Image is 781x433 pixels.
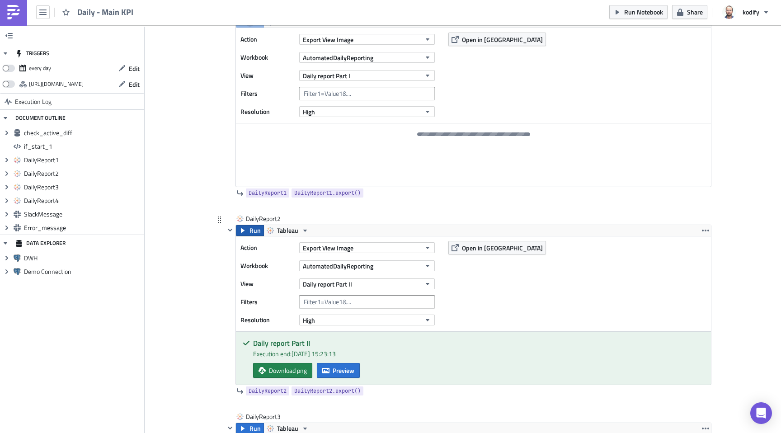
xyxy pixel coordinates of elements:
[246,412,282,421] span: DailyReport3
[4,4,452,11] p: Error in active subscribers. No KPI report sent.
[721,5,737,20] img: Avatar
[4,4,452,11] p: Daily KPI.
[24,268,142,276] span: Demo Connection
[4,4,452,11] body: Rich Text Area. Press ALT-0 for help.
[24,169,142,178] span: DailyReport2
[240,105,295,118] label: Resolution
[6,5,21,19] img: PushMetrics
[240,87,295,100] label: Filters
[246,214,282,223] span: DailyReport2
[277,225,298,236] span: Tableau
[462,243,543,253] span: Open in [GEOGRAPHIC_DATA]
[333,366,354,375] span: Preview
[317,363,360,378] button: Preview
[114,61,144,75] button: Edit
[299,70,435,81] button: Daily report Part I
[299,315,435,325] button: High
[225,225,235,235] button: Hide content
[15,235,66,251] div: DATA EXPLORER
[253,363,312,378] a: Download png
[240,69,295,82] label: View
[24,224,142,232] span: Error_message
[24,210,142,218] span: SlackMessage
[294,188,361,198] span: DailyReport1.export()
[24,183,142,191] span: DailyReport3
[303,35,353,44] span: Export View Image
[15,110,66,126] div: DOCUMENT OUTLINE
[609,5,668,19] button: Run Notebook
[15,45,49,61] div: TRIGGERS
[24,197,142,205] span: DailyReport4
[299,34,435,45] button: Export View Image
[240,51,295,64] label: Workbook
[303,279,352,289] span: Daily report Part II
[269,366,307,375] span: Download png
[29,77,84,91] div: https://pushmetrics.io/api/v1/report/MeL9WZGozZ/webhook?token=1376edafa6c84120af63810cb099268a
[236,225,264,236] button: Run
[299,52,435,63] button: AutomatedDailyReporting
[624,7,663,17] span: Run Notebook
[77,7,134,17] span: Daily - Main KPI
[114,77,144,91] button: Edit
[24,254,142,262] span: DWH
[240,295,295,309] label: Filters
[303,261,373,271] span: AutomatedDailyReporting
[24,142,142,151] span: if_start_1
[292,188,363,198] a: DailyReport1.export()
[462,35,543,44] span: Open in [GEOGRAPHIC_DATA]
[249,188,287,198] span: DailyReport1
[303,243,353,253] span: Export View Image
[299,106,435,117] button: High
[294,386,361,395] span: DailyReport2.export()
[129,80,140,89] span: Edit
[246,188,289,198] a: DailyReport1
[240,277,295,291] label: View
[240,259,295,273] label: Workbook
[246,386,289,395] a: DailyReport2
[24,129,142,137] span: check_active_diff
[717,2,774,22] button: kodify
[240,241,295,254] label: Action
[240,313,295,327] label: Resolution
[299,295,435,309] input: Filter1=Value1&...
[303,53,373,62] span: AutomatedDailyReporting
[303,71,350,80] span: Daily report Part I
[263,225,312,236] button: Tableau
[129,64,140,73] span: Edit
[687,7,703,17] span: Share
[24,156,142,164] span: DailyReport1
[292,386,363,395] a: DailyReport2.export()
[299,242,435,253] button: Export View Image
[29,61,51,75] div: every day
[249,225,261,236] span: Run
[672,5,707,19] button: Share
[253,349,704,358] div: Execution end: [DATE] 15:23:13
[750,402,772,424] div: Open Intercom Messenger
[303,315,315,325] span: High
[448,33,546,46] button: Open in [GEOGRAPHIC_DATA]
[299,87,435,100] input: Filter1=Value1&...
[4,4,471,11] body: Rich Text Area. Press ALT-0 for help.
[253,339,704,347] h5: Daily report Part II
[743,7,759,17] span: kodify
[4,4,471,11] p: KPI daily report
[15,94,52,110] span: Execution Log
[299,278,435,289] button: Daily report Part II
[240,33,295,46] label: Action
[303,107,315,117] span: High
[448,241,546,254] button: Open in [GEOGRAPHIC_DATA]
[299,260,435,271] button: AutomatedDailyReporting
[249,386,287,395] span: DailyReport2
